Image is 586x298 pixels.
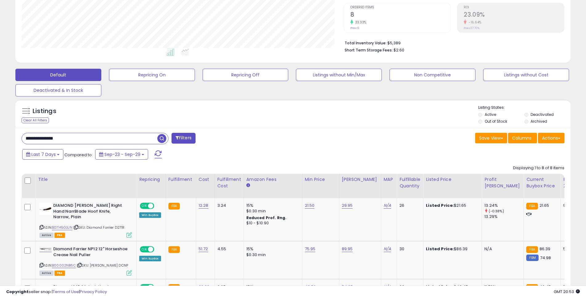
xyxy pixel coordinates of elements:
[80,289,107,295] a: Privacy Policy
[484,246,519,252] div: N/A
[139,212,161,218] div: Win BuyBox
[526,246,538,253] small: FBA
[531,112,554,117] label: Deactivated
[478,105,571,111] p: Listing States:
[475,133,507,143] button: Save View
[139,176,163,183] div: Repricing
[199,176,212,183] div: Cost
[246,203,297,208] div: 15%
[246,215,287,220] b: Reduced Prof. Rng.
[512,135,531,141] span: Columns
[95,149,148,160] button: Sep-23 - Sep-29
[526,255,538,261] small: FBM
[33,107,56,116] h5: Listings
[345,47,393,53] b: Short Term Storage Fees:
[399,246,418,252] div: 30
[246,246,297,252] div: 15%
[342,246,353,252] a: 89.95
[464,6,564,9] span: ROI
[172,133,196,144] button: Filters
[513,165,564,171] div: Displaying 1 to 8 of 8 items
[342,176,378,183] div: [PERSON_NAME]
[426,176,479,183] div: Listed Price
[217,176,241,189] div: Fulfillment Cost
[104,151,140,157] span: Sep-23 - Sep-29
[246,183,250,188] small: Amazon Fees.
[483,69,569,81] button: Listings without Cost
[246,176,300,183] div: Amazon Fees
[246,221,297,226] div: $10 - $10.90
[554,289,580,295] span: 2025-10-7 20:53 GMT
[31,151,56,157] span: Last 7 Days
[22,117,49,123] div: Clear All Filters
[140,247,148,252] span: ON
[563,203,584,208] div: 94%
[52,263,76,268] a: B00002NB6C
[540,255,551,261] span: 74.98
[199,246,208,252] a: 51.72
[246,208,297,214] div: $0.30 min
[485,112,496,117] label: Active
[489,209,504,214] small: (-0.38%)
[39,203,132,237] div: ASIN:
[305,202,315,209] a: 21.50
[77,263,128,268] span: | SKU: [PERSON_NAME] DCNP
[55,271,65,276] span: FBA
[394,47,404,53] span: $2.60
[153,247,163,252] span: OFF
[508,133,537,143] button: Columns
[53,289,79,295] a: Terms of Use
[139,256,161,261] div: Win BuyBox
[538,133,564,143] button: Actions
[140,203,148,209] span: ON
[52,225,72,230] a: B07145G3JN
[350,11,451,19] h2: 8
[426,203,477,208] div: $21.65
[399,176,421,189] div: Fulfillable Quantity
[217,203,239,208] div: 3.24
[38,176,134,183] div: Title
[168,203,180,210] small: FBA
[540,246,551,252] span: 86.39
[296,69,382,81] button: Listings without Min/Max
[540,202,549,208] span: 21.65
[15,69,101,81] button: Default
[563,176,586,189] div: BB Share 24h.
[484,214,523,219] div: 13.29%
[55,233,65,238] span: FBA
[53,246,128,259] b: Diamond Farrier NP12 12" Horseshoe Crease Nail Puller
[426,246,454,252] b: Listed Price:
[350,26,359,30] small: Prev: 6
[531,119,547,124] label: Archived
[384,246,391,252] a: N/A
[464,26,479,30] small: Prev: 27.70%
[484,203,523,208] div: 13.24%
[526,203,538,210] small: FBA
[426,246,477,252] div: $86.39
[246,252,297,258] div: $0.30 min
[39,246,132,275] div: ASIN:
[39,233,54,238] span: All listings currently available for purchase on Amazon
[485,119,507,124] label: Out of Stock
[384,176,394,183] div: MAP
[390,69,475,81] button: Non Competitive
[199,202,208,209] a: 12.28
[526,176,558,189] div: Current Buybox Price
[353,20,366,25] small: 33.33%
[464,11,564,19] h2: 23.09%
[39,271,54,276] span: All listings currently available for purchase on Amazon
[64,152,93,158] span: Compared to:
[39,203,52,215] img: 31WHCKW8JTL._SL40_.jpg
[467,20,482,25] small: -16.64%
[73,225,125,230] span: | SKU: Diamond Farrier D271R
[22,149,63,160] button: Last 7 Days
[168,246,180,253] small: FBA
[153,203,163,209] span: OFF
[305,176,337,183] div: Min Price
[6,289,29,295] strong: Copyright
[563,246,584,252] div: 50%
[305,246,316,252] a: 75.95
[15,84,101,96] button: Deactivated & In Stock
[426,202,454,208] b: Listed Price:
[384,202,391,209] a: N/A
